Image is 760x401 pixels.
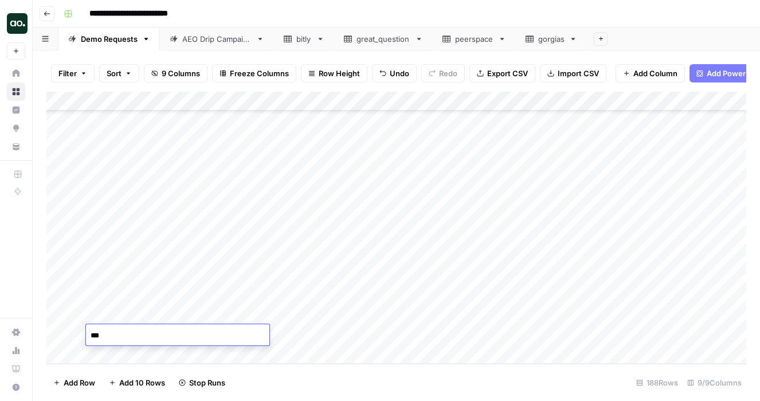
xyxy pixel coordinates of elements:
div: peerspace [455,33,493,45]
span: Freeze Columns [230,68,289,79]
a: Usage [7,341,25,360]
a: AEO Drip Campaign [160,27,274,50]
div: AEO Drip Campaign [182,33,252,45]
button: Export CSV [469,64,535,82]
button: Add 10 Rows [102,374,172,392]
button: Undo [372,64,417,82]
img: Dillon Test Logo [7,13,28,34]
button: Help + Support [7,378,25,396]
div: Demo Requests [81,33,138,45]
a: Home [7,64,25,82]
button: Stop Runs [172,374,232,392]
a: Your Data [7,137,25,156]
div: great_question [357,33,410,45]
span: Export CSV [487,68,528,79]
div: 188 Rows [632,374,683,392]
button: Add Column [616,64,685,82]
a: Settings [7,323,25,341]
span: Filter [58,68,77,79]
button: Add Row [46,374,102,392]
a: Opportunities [7,119,25,137]
a: Browse [7,82,25,101]
div: 9/9 Columns [683,374,746,392]
span: Undo [390,68,409,79]
button: 9 Columns [144,64,207,82]
a: great_question [334,27,433,50]
a: Learning Hub [7,360,25,378]
a: Insights [7,101,25,119]
button: Freeze Columns [212,64,296,82]
a: peerspace [433,27,516,50]
span: Add Row [64,377,95,388]
span: Add Column [633,68,677,79]
span: Sort [107,68,122,79]
span: Stop Runs [189,377,225,388]
button: Import CSV [540,64,606,82]
span: Row Height [319,68,360,79]
button: Redo [421,64,465,82]
span: Redo [439,68,457,79]
div: gorgias [538,33,565,45]
span: Add 10 Rows [119,377,165,388]
div: bitly [296,33,312,45]
button: Sort [99,64,139,82]
a: bitly [274,27,334,50]
a: Demo Requests [58,27,160,50]
a: gorgias [516,27,587,50]
span: 9 Columns [162,68,200,79]
button: Row Height [301,64,367,82]
span: Import CSV [558,68,599,79]
button: Filter [51,64,95,82]
button: Workspace: Dillon Test [7,9,25,38]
